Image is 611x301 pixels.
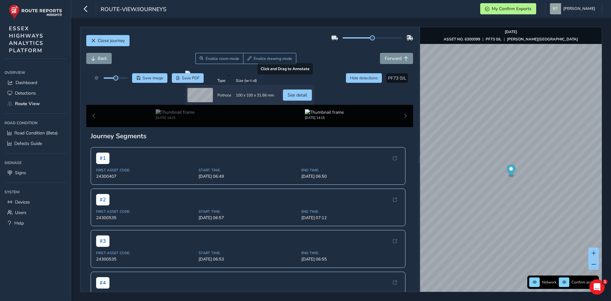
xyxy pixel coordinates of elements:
span: Start Time: [199,209,298,214]
span: [DATE] 06:53 [199,256,298,262]
span: [DATE] 06:49 [199,174,298,179]
button: See detail [283,90,312,101]
span: [DATE] 07:12 [301,215,400,221]
span: Network [542,280,557,285]
button: [PERSON_NAME] [550,3,597,14]
span: Save image [143,75,163,81]
span: # 2 [96,194,109,205]
a: Users [4,207,67,218]
div: Journey Segments [91,132,409,140]
button: Close journey [86,35,130,46]
button: Hide detections [346,73,382,83]
a: Dashboard [4,77,67,88]
button: PDF [172,73,204,83]
span: See detail [288,92,307,98]
iframe: Intercom live chat [589,279,605,295]
button: Draw [243,53,296,64]
span: [DATE] 06:50 [301,174,400,179]
span: Detections [15,90,36,96]
button: My Confirm Exports [480,3,536,14]
span: End Time: [301,168,400,173]
span: ESSEX HIGHWAYS ANALYTICS PLATFORM [9,25,44,54]
strong: [DATE] [505,29,517,34]
img: Thumbnail frame [156,109,194,115]
div: Road Condition [4,118,67,128]
strong: [PERSON_NAME][GEOGRAPHIC_DATA] [507,37,578,42]
span: First Asset Code: [96,209,195,214]
a: Help [4,218,67,228]
span: [DATE] 06:55 [301,256,400,262]
span: Defects Guide [14,140,42,147]
span: PF73 0JL [388,75,406,81]
div: | | [444,37,578,42]
a: Defects Guide [4,138,67,149]
strong: ASSET NO. 6300099 [444,37,480,42]
span: Route View [15,101,40,107]
a: Detections [4,88,67,98]
span: 24300535 [96,215,195,221]
span: Road Condition (Beta) [14,130,58,136]
td: 100 x 100 x 31.66 mm [234,86,276,105]
span: Close journey [98,38,125,44]
div: [DATE] 14:15 [305,115,344,120]
div: Map marker [507,165,515,178]
button: Save [132,73,167,83]
span: First Asset Code: [96,251,195,255]
span: [DATE] 06:57 [199,215,298,221]
div: Signage [4,158,67,168]
span: Users [15,210,26,216]
span: # 3 [96,235,109,247]
span: Forward [385,55,402,61]
span: Help [14,220,24,226]
span: First Asset Code: [96,168,195,173]
td: Pothole [215,86,234,105]
a: Signs [4,168,67,178]
span: [PERSON_NAME] [563,3,595,14]
button: Zoom [195,53,243,64]
div: [DATE] 14:15 [156,115,194,120]
img: Thumbnail frame [305,109,344,115]
span: Back [98,55,107,61]
span: Enable drawing mode [254,56,292,61]
span: # 1 [96,153,109,164]
span: My Confirm Exports [492,6,531,12]
span: Hide detections [350,75,378,81]
img: rr logo [9,4,62,19]
a: Road Condition (Beta) [4,128,67,138]
a: Devices [4,197,67,207]
button: Forward [380,53,413,64]
span: 24300407 [96,174,195,179]
span: # 4 [96,277,109,289]
span: Start Time: [199,168,298,173]
span: Start Time: [199,251,298,255]
div: System [4,187,67,197]
span: 1 [602,279,607,284]
span: 24300535 [96,256,195,262]
a: Route View [4,98,67,109]
span: Signs [15,170,26,176]
span: Save PDF [182,75,200,81]
div: Overview [4,68,67,77]
span: End Time: [301,251,400,255]
img: diamond-layout [550,3,561,14]
span: Dashboard [16,80,37,86]
span: Enable zoom mode [206,56,239,61]
strong: PF73 0JL [486,37,502,42]
span: Devices [15,199,30,205]
span: route-view/journeys [101,5,166,14]
span: Confirm assets [572,280,597,285]
button: Back [86,53,112,64]
span: End Time: [301,209,400,214]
